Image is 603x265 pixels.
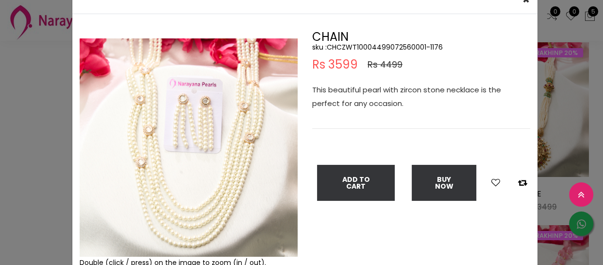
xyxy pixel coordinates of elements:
span: Rs 3599 [312,59,358,71]
button: Add to compare [515,177,530,189]
img: Example [80,38,298,257]
h2: CHAIN [312,31,530,43]
button: Add to wishlist [488,177,503,189]
button: Add To Cart [317,165,395,201]
p: This beautiful pearl with zircon stone necklace is the perfect for any occasion. [312,83,530,110]
span: Rs 4499 [368,59,402,71]
h5: sku : CHCZWT10004499072560001-1176 [312,43,530,52]
button: Buy Now [412,165,476,201]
